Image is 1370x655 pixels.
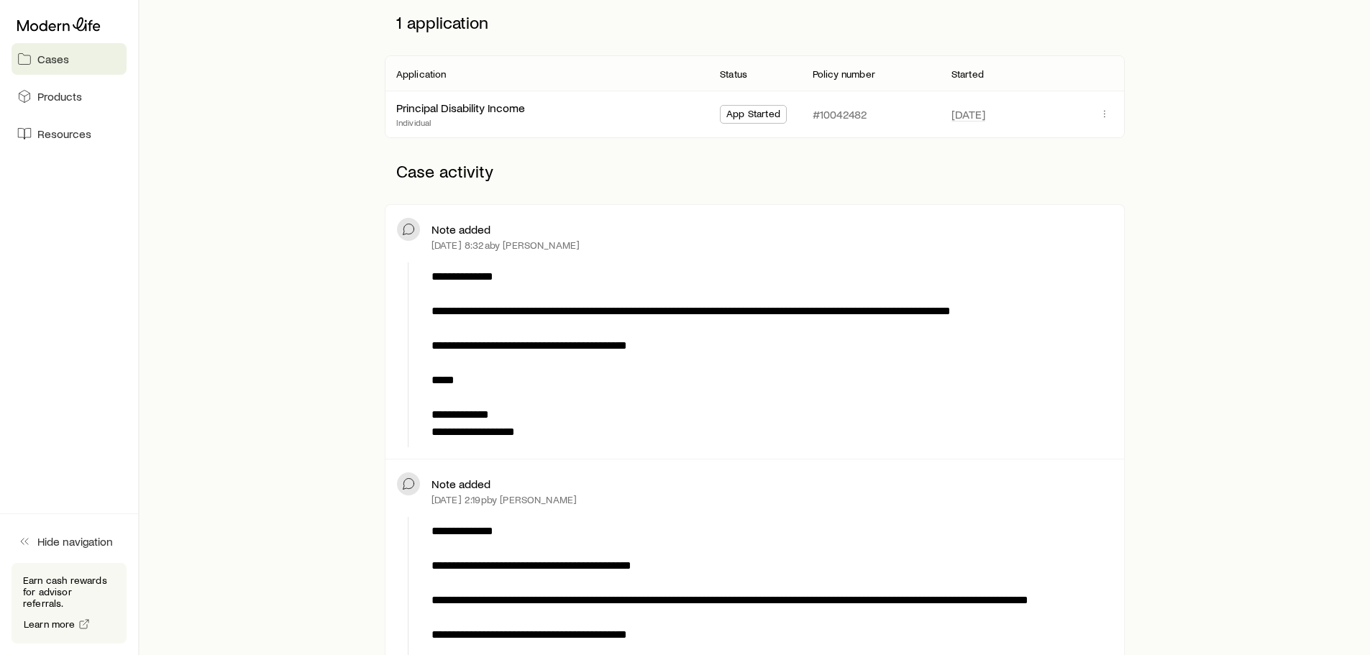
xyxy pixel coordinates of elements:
[12,563,127,643] div: Earn cash rewards for advisor referrals.Learn more
[12,118,127,150] a: Resources
[37,127,91,141] span: Resources
[23,574,115,609] p: Earn cash rewards for advisor referrals.
[951,68,984,80] p: Started
[396,101,525,114] a: Principal Disability Income
[720,68,747,80] p: Status
[431,477,490,491] p: Note added
[385,150,1125,193] p: Case activity
[951,107,985,122] span: [DATE]
[385,1,1125,44] p: 1 application
[37,89,82,104] span: Products
[396,68,447,80] p: Application
[813,68,875,80] p: Policy number
[431,222,490,237] p: Note added
[12,526,127,557] button: Hide navigation
[12,43,127,75] a: Cases
[813,107,867,122] p: #10042482
[431,239,580,251] p: [DATE] 8:32a by [PERSON_NAME]
[431,494,577,505] p: [DATE] 2:19p by [PERSON_NAME]
[726,108,780,123] span: App Started
[37,534,113,549] span: Hide navigation
[37,52,69,66] span: Cases
[396,116,525,128] p: Individual
[396,101,525,116] div: Principal Disability Income
[12,81,127,112] a: Products
[24,619,76,629] span: Learn more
